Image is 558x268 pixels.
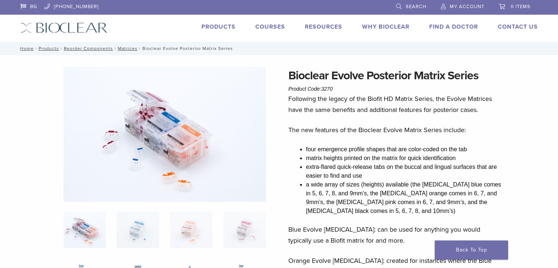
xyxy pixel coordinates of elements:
[201,23,236,30] a: Products
[321,86,333,92] span: 3270
[288,86,333,92] span: Product Code:
[39,46,59,51] a: Products
[429,23,478,30] a: Find A Doctor
[63,67,266,202] img: Evolve-refills-2
[306,163,504,180] li: extra-flared quick-release tabs on the buccal and lingual surfaces that are easier to find and use
[306,145,504,154] li: four emergence profile shapes that are color-coded on the tab
[498,23,538,30] a: Contact Us
[170,211,212,248] img: Bioclear Evolve Posterior Matrix Series - Image 3
[113,47,118,50] span: /
[34,47,39,50] span: /
[63,211,106,248] img: Evolve-refills-2-324x324.jpg
[255,23,285,30] a: Courses
[59,47,64,50] span: /
[288,93,504,115] p: Following the legacy of the Biofit HD Matrix Series, the Evolve Matrices have the same benefits a...
[288,124,504,135] p: The new features of the Bioclear Evolve Matrix Series include:
[18,46,34,51] a: Home
[117,211,159,248] img: Bioclear Evolve Posterior Matrix Series - Image 2
[21,22,107,33] img: Bioclear
[306,180,504,216] li: a wide array of sizes (heights) available (the [MEDICAL_DATA] blue comes in 5, 6, 7, 8, and 9mm’s...
[64,46,113,51] a: Reorder Components
[118,46,138,51] a: Matrices
[15,42,543,55] nav: Bioclear Evolve Posterior Matrix Series
[138,47,142,50] span: /
[450,4,484,10] span: My Account
[306,154,504,163] li: matrix heights printed on the matrix for quick identification
[362,23,409,30] a: Why Bioclear
[511,4,530,10] span: 0 items
[288,224,504,246] p: Blue Evolve [MEDICAL_DATA]: can be used for anything you would typically use a Biofit matrix for ...
[435,240,508,260] a: Back To Top
[223,211,266,248] img: Bioclear Evolve Posterior Matrix Series - Image 4
[406,4,426,10] span: Search
[288,67,504,84] h1: Bioclear Evolve Posterior Matrix Series
[305,23,342,30] a: Resources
